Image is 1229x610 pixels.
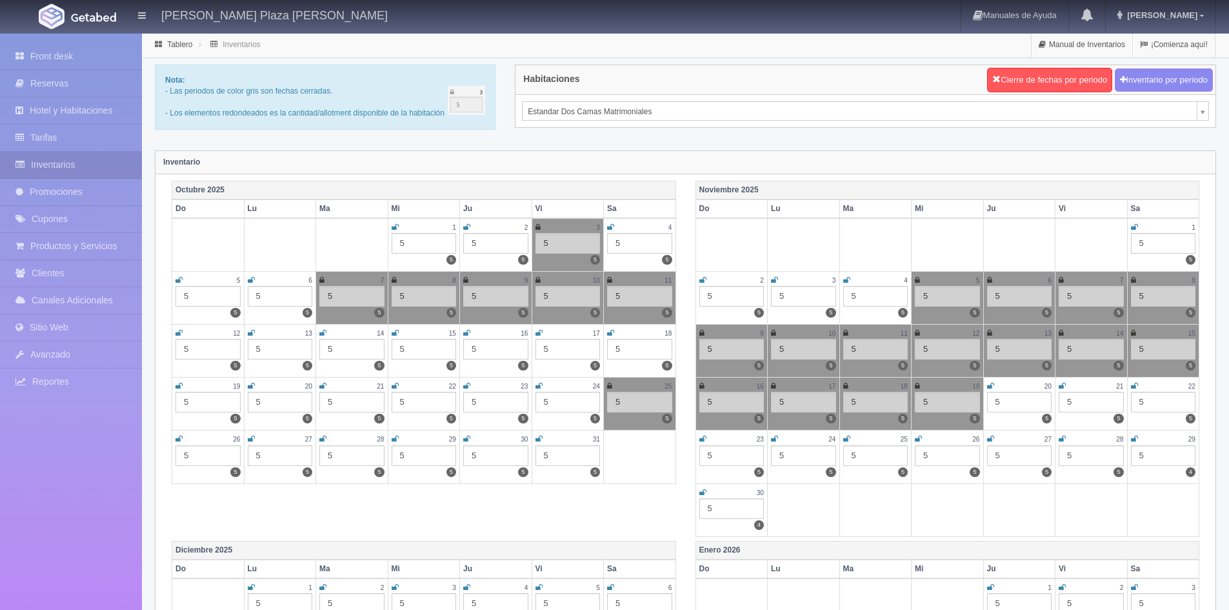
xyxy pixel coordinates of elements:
[832,277,836,284] small: 3
[237,277,241,284] small: 5
[664,277,672,284] small: 11
[1186,414,1195,423] label: 5
[976,277,980,284] small: 5
[1042,361,1052,371] label: 5
[163,158,200,167] strong: Inventario
[1114,467,1123,477] label: 5
[972,383,979,390] small: 19
[1192,224,1195,231] small: 1
[518,361,528,371] label: 5
[1116,383,1123,390] small: 21
[771,445,836,466] div: 5
[912,560,984,578] th: Mi
[233,436,240,443] small: 26
[167,40,192,49] a: Tablero
[319,392,385,412] div: 5
[1186,361,1195,371] label: 5
[319,339,385,360] div: 5
[374,414,384,423] label: 5
[826,414,835,423] label: 5
[230,308,240,318] label: 5
[828,436,835,443] small: 24
[392,233,457,254] div: 5
[1055,199,1128,218] th: Vi
[463,233,528,254] div: 5
[388,560,460,578] th: Mi
[1059,392,1124,412] div: 5
[1059,339,1124,360] div: 5
[381,277,385,284] small: 7
[972,330,979,337] small: 12
[1186,467,1195,477] label: 4
[463,339,528,360] div: 5
[987,286,1052,307] div: 5
[175,339,241,360] div: 5
[155,65,495,130] div: - Las periodos de color gris son fechas cerradas. - Los elementos redondeados es la cantidad/allo...
[1042,414,1052,423] label: 5
[668,584,672,591] small: 6
[1192,277,1195,284] small: 8
[392,392,457,412] div: 5
[699,286,764,307] div: 5
[843,286,908,307] div: 5
[1188,383,1195,390] small: 22
[1032,32,1132,57] a: Manual de Inventarios
[452,584,456,591] small: 3
[446,414,456,423] label: 5
[771,392,836,412] div: 5
[460,199,532,218] th: Ju
[523,74,579,84] h4: Habitaciones
[607,339,672,360] div: 5
[175,286,241,307] div: 5
[664,330,672,337] small: 18
[590,361,600,371] label: 5
[521,436,528,443] small: 30
[248,392,313,412] div: 5
[223,40,261,49] a: Inventarios
[1114,361,1123,371] label: 5
[230,414,240,423] label: 5
[699,392,764,412] div: 5
[970,308,979,318] label: 5
[839,560,912,578] th: Ma
[1114,414,1123,423] label: 5
[1127,199,1199,218] th: Sa
[518,467,528,477] label: 5
[1115,68,1213,92] button: Inventario por periodo
[1116,330,1123,337] small: 14
[449,330,456,337] small: 15
[71,12,116,22] img: Getabed
[532,199,604,218] th: Vi
[377,330,384,337] small: 14
[898,361,908,371] label: 5
[172,541,676,560] th: Diciembre 2025
[535,339,601,360] div: 5
[448,86,486,115] img: cutoff.png
[446,255,456,265] label: 5
[305,383,312,390] small: 20
[843,392,908,412] div: 5
[590,467,600,477] label: 5
[898,308,908,318] label: 5
[1131,339,1196,360] div: 5
[754,361,764,371] label: 5
[446,308,456,318] label: 5
[172,560,245,578] th: Do
[970,467,979,477] label: 5
[1133,32,1215,57] a: ¡Comienza aquí!
[1131,445,1196,466] div: 5
[172,199,245,218] th: Do
[987,339,1052,360] div: 5
[381,584,385,591] small: 2
[970,414,979,423] label: 5
[771,339,836,360] div: 5
[1044,383,1052,390] small: 20
[1114,308,1123,318] label: 5
[1120,277,1124,284] small: 7
[768,199,840,218] th: Lu
[695,560,768,578] th: Do
[1192,584,1195,591] small: 3
[1131,286,1196,307] div: 5
[828,330,835,337] small: 10
[983,560,1055,578] th: Ju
